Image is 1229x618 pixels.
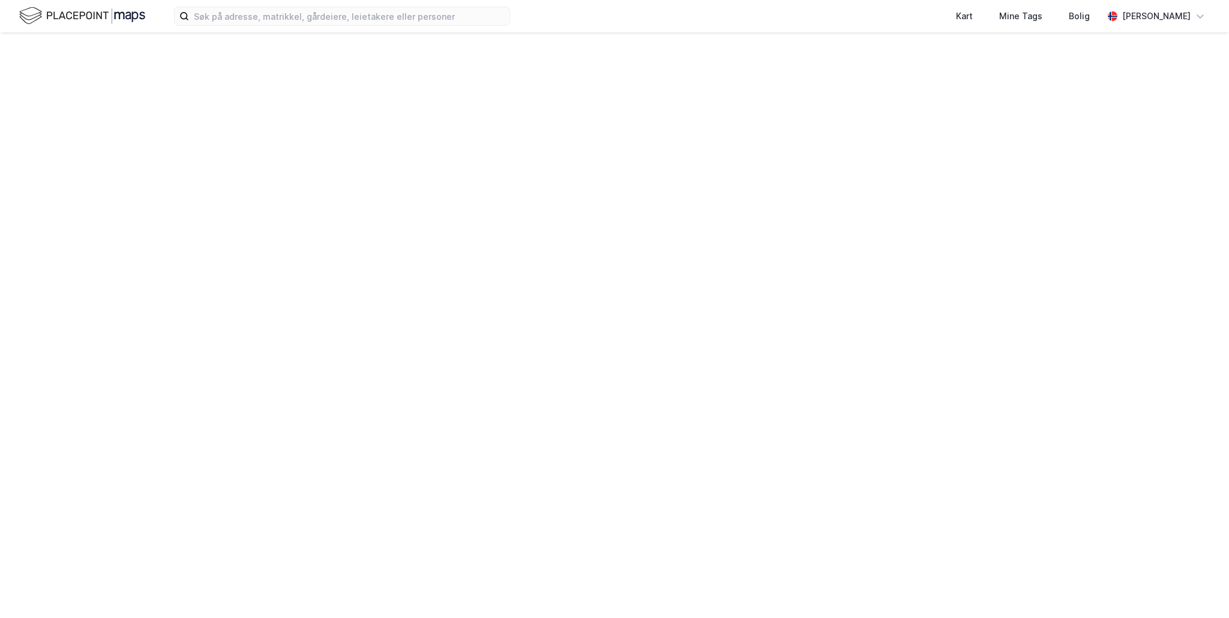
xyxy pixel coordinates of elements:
[956,9,973,23] div: Kart
[1122,9,1191,23] div: [PERSON_NAME]
[1169,560,1229,618] div: Kontrollprogram for chat
[1069,9,1090,23] div: Bolig
[999,9,1042,23] div: Mine Tags
[1169,560,1229,618] iframe: Chat Widget
[19,5,145,26] img: logo.f888ab2527a4732fd821a326f86c7f29.svg
[189,7,509,25] input: Søk på adresse, matrikkel, gårdeiere, leietakere eller personer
